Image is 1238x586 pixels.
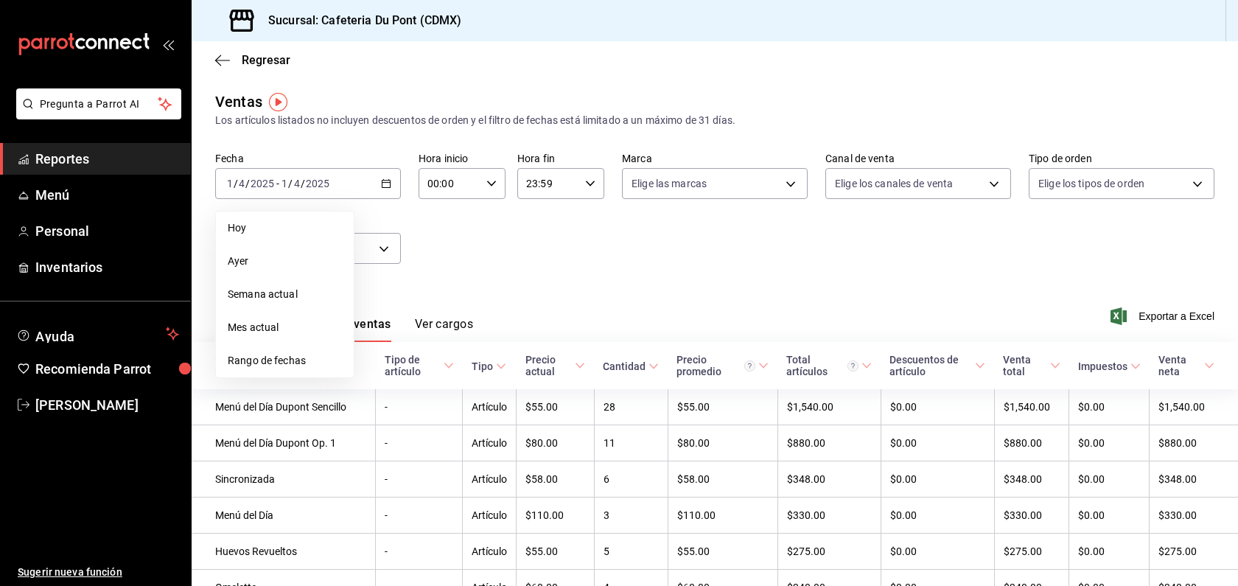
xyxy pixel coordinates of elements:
[517,153,604,164] label: Hora fin
[594,498,668,534] td: 3
[881,534,994,570] td: $0.00
[1069,389,1150,425] td: $0.00
[472,360,493,372] div: Tipo
[1029,153,1214,164] label: Tipo de orden
[35,149,179,169] span: Reportes
[228,353,342,369] span: Rango de fechas
[994,425,1069,461] td: $880.00
[1069,498,1150,534] td: $0.00
[238,178,245,189] input: --
[228,254,342,269] span: Ayer
[281,178,288,189] input: --
[376,389,463,425] td: -
[293,178,301,189] input: --
[668,461,777,498] td: $58.00
[245,178,250,189] span: /
[215,153,401,164] label: Fecha
[215,53,290,67] button: Regresar
[668,389,777,425] td: $55.00
[35,325,160,343] span: Ayuda
[881,425,994,461] td: $0.00
[192,389,376,425] td: Menú del Día Dupont Sencillo
[594,389,668,425] td: 28
[517,461,595,498] td: $58.00
[35,395,179,415] span: [PERSON_NAME]
[376,498,463,534] td: -
[10,107,181,122] a: Pregunta a Parrot AI
[594,461,668,498] td: 6
[18,565,179,580] span: Sugerir nueva función
[525,354,573,377] div: Precio actual
[463,461,517,498] td: Artículo
[376,534,463,570] td: -
[331,317,391,342] button: Ver ventas
[1078,360,1141,372] span: Impuestos
[994,389,1069,425] td: $1,540.00
[16,88,181,119] button: Pregunta a Parrot AI
[192,461,376,498] td: Sincronizada
[594,425,668,461] td: 11
[594,534,668,570] td: 5
[228,287,342,302] span: Semana actual
[35,359,179,379] span: Recomienda Parrot
[1069,425,1150,461] td: $0.00
[256,12,461,29] h3: Sucursal: Cafeteria Du Pont (CDMX)
[472,360,506,372] span: Tipo
[1150,425,1238,461] td: $880.00
[994,498,1069,534] td: $330.00
[668,498,777,534] td: $110.00
[1003,354,1060,377] span: Venta total
[881,389,994,425] td: $0.00
[40,97,158,112] span: Pregunta a Parrot AI
[632,176,707,191] span: Elige las marcas
[376,425,463,461] td: -
[415,317,474,342] button: Ver cargos
[668,425,777,461] td: $80.00
[517,389,595,425] td: $55.00
[881,461,994,498] td: $0.00
[1150,461,1238,498] td: $348.00
[463,534,517,570] td: Artículo
[1158,354,1214,377] span: Venta neta
[419,153,506,164] label: Hora inicio
[1003,354,1046,377] div: Venta total
[889,354,985,377] span: Descuentos de artículo
[994,534,1069,570] td: $275.00
[1150,534,1238,570] td: $275.00
[1113,307,1214,325] button: Exportar a Excel
[269,93,287,111] img: Tooltip marker
[215,91,262,113] div: Ventas
[835,176,953,191] span: Elige los canales de venta
[463,425,517,461] td: Artículo
[301,178,305,189] span: /
[162,38,174,50] button: open_drawer_menu
[463,498,517,534] td: Artículo
[1069,461,1150,498] td: $0.00
[228,320,342,335] span: Mes actual
[525,354,586,377] span: Precio actual
[1150,389,1238,425] td: $1,540.00
[242,53,290,67] span: Regresar
[786,354,872,377] span: Total artículos
[192,425,376,461] td: Menú del Día Dupont Op. 1
[226,178,234,189] input: --
[777,389,881,425] td: $1,540.00
[622,153,808,164] label: Marca
[250,178,275,189] input: ----
[517,425,595,461] td: $80.00
[1038,176,1144,191] span: Elige los tipos de orden
[305,178,330,189] input: ----
[517,498,595,534] td: $110.00
[192,534,376,570] td: Huevos Revueltos
[376,461,463,498] td: -
[603,360,659,372] span: Cantidad
[288,178,293,189] span: /
[517,534,595,570] td: $55.00
[385,354,441,377] div: Tipo de artículo
[847,360,858,372] svg: El total artículos considera cambios de precios en los artículos así como costos adicionales por ...
[777,461,881,498] td: $348.00
[1150,498,1238,534] td: $330.00
[385,354,454,377] span: Tipo de artículo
